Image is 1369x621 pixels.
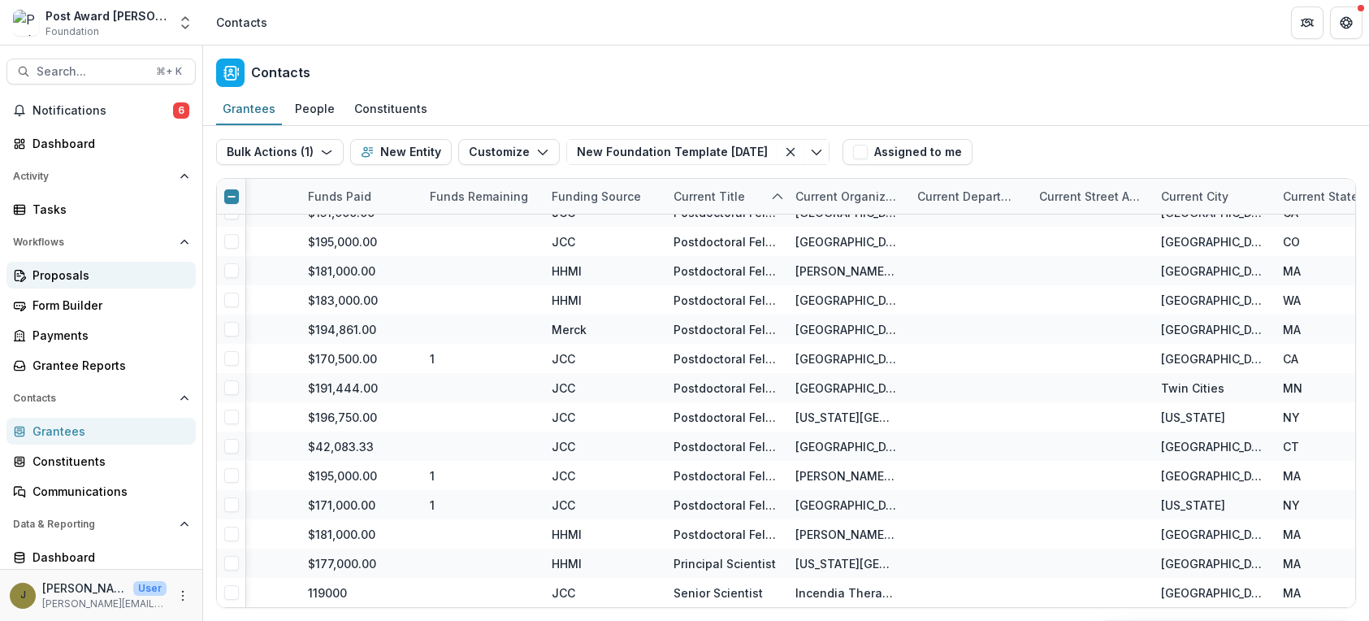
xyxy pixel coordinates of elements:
[298,179,420,214] div: Funds Paid
[795,555,898,572] div: [US_STATE][GEOGRAPHIC_DATA]
[795,233,898,250] div: [GEOGRAPHIC_DATA][US_STATE], [GEOGRAPHIC_DATA]
[458,139,560,165] button: Customize
[1283,584,1301,601] div: MA
[37,65,146,79] span: Search...
[6,352,196,379] a: Grantee Reports
[216,14,267,31] div: Contacts
[32,357,183,374] div: Grantee Reports
[173,586,193,606] button: More
[552,438,575,455] div: JCC
[308,584,347,601] div: 119000
[1161,409,1225,426] div: [US_STATE]
[32,201,183,218] div: Tasks
[45,24,99,39] span: Foundation
[674,233,776,250] div: Postdoctoral Fellow
[173,102,189,119] span: 6
[542,179,664,214] div: Funding Source
[216,93,282,125] a: Grantees
[430,497,435,514] div: 1
[795,467,898,484] div: [PERSON_NAME] [MEDICAL_DATA] Institute
[674,409,776,426] div: Postdoctoral Fellow
[674,350,776,367] div: Postdoctoral Fellow
[32,135,183,152] div: Dashboard
[308,555,376,572] div: $177,000.00
[6,130,196,157] a: Dashboard
[552,350,575,367] div: JCC
[32,423,183,440] div: Grantees
[32,104,173,118] span: Notifications
[771,190,784,203] svg: sorted ascending
[786,188,908,205] div: Current Organization
[1283,467,1301,484] div: MA
[552,233,575,250] div: JCC
[664,179,786,214] div: Current Title
[348,93,434,125] a: Constituents
[1273,188,1368,205] div: Current State
[32,327,183,344] div: Payments
[6,322,196,349] a: Payments
[1283,438,1299,455] div: CT
[6,448,196,475] a: Constituents
[251,65,310,80] h2: Contacts
[308,526,375,543] div: $181,000.00
[308,380,378,397] div: $191,444.00
[216,139,344,165] button: Bulk Actions (1)
[795,380,898,397] div: [GEOGRAPHIC_DATA][US_STATE]
[843,139,973,165] button: Assigned to me
[908,179,1029,214] div: Current Department
[795,584,898,601] div: Incendia Therapeutics
[42,597,167,611] p: [PERSON_NAME][EMAIL_ADDRESS][PERSON_NAME][DOMAIN_NAME]
[1151,188,1238,205] div: Current City
[795,438,898,455] div: [GEOGRAPHIC_DATA]
[1283,380,1302,397] div: MN
[153,63,185,80] div: ⌘ + K
[13,10,39,36] img: Post Award Jane Coffin Childs Memorial Fund
[1161,350,1263,367] div: [GEOGRAPHIC_DATA]
[552,467,575,484] div: JCC
[1291,7,1324,39] button: Partners
[1161,292,1263,309] div: [GEOGRAPHIC_DATA]
[6,292,196,319] a: Form Builder
[1161,526,1263,543] div: [GEOGRAPHIC_DATA]
[674,526,776,543] div: Postdoctoral Fellow
[795,497,898,514] div: [GEOGRAPHIC_DATA]
[674,555,776,572] div: Principal Scientist
[308,233,377,250] div: $195,000.00
[420,179,542,214] div: Funds Remaining
[6,262,196,289] a: Proposals
[786,179,908,214] div: Current Organization
[1161,263,1263,280] div: [GEOGRAPHIC_DATA]
[20,590,26,601] div: Jamie
[552,555,582,572] div: HHMI
[13,237,173,248] span: Workflows
[542,188,651,205] div: Funding Source
[32,483,183,500] div: Communications
[1029,188,1151,205] div: Current Street Address
[1029,179,1151,214] div: Current Street Address
[674,467,776,484] div: Postdoctoral Fellow
[804,139,830,165] button: Toggle menu
[674,584,763,601] div: Senior Scientist
[430,350,435,367] div: 1
[308,263,375,280] div: $181,000.00
[6,511,196,537] button: Open Data & Reporting
[795,526,898,543] div: [PERSON_NAME] Institute
[32,549,183,566] div: Dashboard
[908,188,1029,205] div: Current Department
[1283,321,1301,338] div: MA
[6,478,196,505] a: Communications
[674,292,776,309] div: Postdoctoral Fellow
[1151,179,1273,214] div: Current City
[674,321,776,338] div: Postdoctoral Fellow
[552,497,575,514] div: JCC
[552,584,575,601] div: JCC
[430,467,435,484] div: 1
[1161,467,1263,484] div: [GEOGRAPHIC_DATA]
[174,7,197,39] button: Open entity switcher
